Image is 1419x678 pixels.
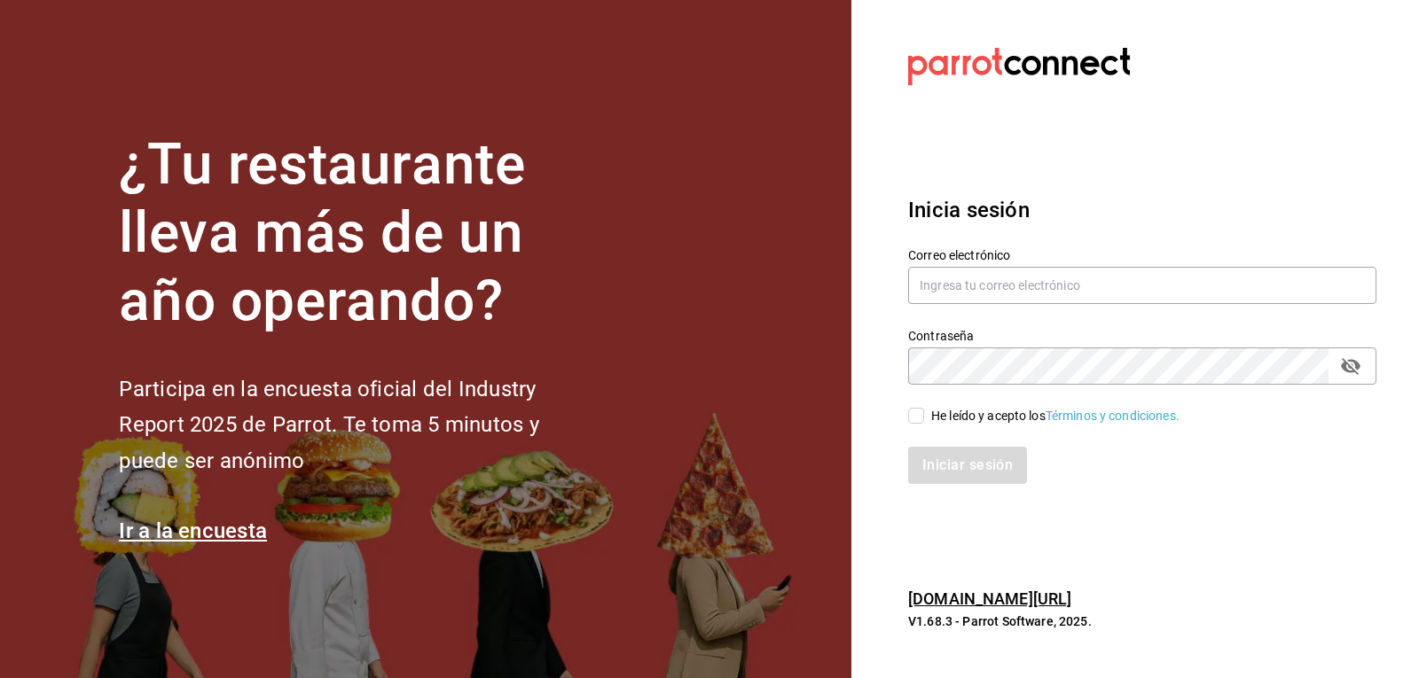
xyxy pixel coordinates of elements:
p: V1.68.3 - Parrot Software, 2025. [908,612,1376,630]
button: passwordField [1336,351,1366,381]
h3: Inicia sesión [908,194,1376,226]
input: Ingresa tu correo electrónico [908,267,1376,304]
label: Contraseña [908,330,1376,342]
a: Ir a la encuesta [119,518,267,543]
a: [DOMAIN_NAME][URL] [908,589,1071,608]
h2: Participa en la encuesta oficial del Industry Report 2025 de Parrot. Te toma 5 minutos y puede se... [119,371,598,479]
label: Correo electrónico [908,249,1376,261]
h1: ¿Tu restaurante lleva más de un año operando? [119,131,598,335]
a: Términos y condiciones. [1046,409,1180,423]
div: He leído y acepto los [931,407,1180,425]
